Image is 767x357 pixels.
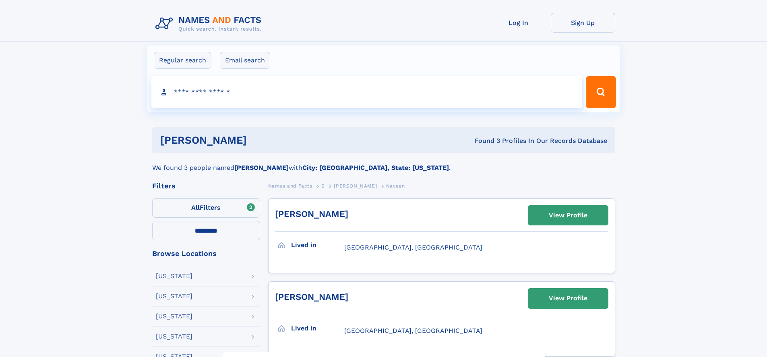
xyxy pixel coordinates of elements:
[549,289,587,307] div: View Profile
[152,182,260,190] div: Filters
[156,333,192,340] div: [US_STATE]
[152,250,260,257] div: Browse Locations
[275,209,348,219] a: [PERSON_NAME]
[551,13,615,33] a: Sign Up
[160,135,361,145] h1: [PERSON_NAME]
[234,164,289,171] b: [PERSON_NAME]
[291,322,344,335] h3: Lived in
[386,183,405,189] span: Naveen
[549,206,587,225] div: View Profile
[156,293,192,299] div: [US_STATE]
[334,183,377,189] span: [PERSON_NAME]
[220,52,270,69] label: Email search
[344,327,482,334] span: [GEOGRAPHIC_DATA], [GEOGRAPHIC_DATA]
[268,181,312,191] a: Names and Facts
[152,153,615,173] div: We found 3 people named with .
[291,238,344,252] h3: Lived in
[528,206,608,225] a: View Profile
[321,181,325,191] a: S
[334,181,377,191] a: [PERSON_NAME]
[191,204,200,211] span: All
[361,136,607,145] div: Found 3 Profiles In Our Records Database
[344,244,482,251] span: [GEOGRAPHIC_DATA], [GEOGRAPHIC_DATA]
[321,183,325,189] span: S
[154,52,211,69] label: Regular search
[156,273,192,279] div: [US_STATE]
[275,292,348,302] a: [PERSON_NAME]
[151,76,583,108] input: search input
[302,164,449,171] b: City: [GEOGRAPHIC_DATA], State: [US_STATE]
[528,289,608,308] a: View Profile
[586,76,616,108] button: Search Button
[152,198,260,218] label: Filters
[152,13,268,35] img: Logo Names and Facts
[486,13,551,33] a: Log In
[156,313,192,320] div: [US_STATE]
